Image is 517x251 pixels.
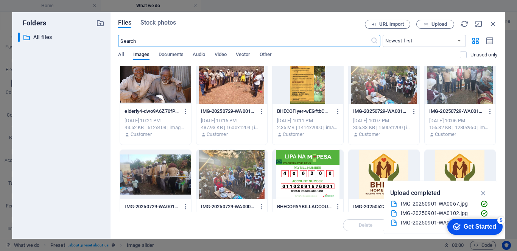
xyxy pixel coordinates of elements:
[277,117,339,124] div: [DATE] 10:11 PM
[283,131,304,138] p: Customer
[54,2,62,9] div: 5
[140,18,176,27] span: Stock photos
[353,203,408,210] p: IMG-20250522-WA0017-POZryUC0x8Q-B8bDQ2Lsog-tGUfZPrVWMcB276ZCydykg.png
[431,22,447,27] span: Upload
[118,50,124,61] span: All
[207,131,228,138] p: Customer
[429,108,484,115] p: IMG-20250729-WA0014-VseL6HjUq4kedC_yGqMiIA.jpg
[401,200,474,208] div: IMG-20250901-WA0067.jpg
[489,20,497,28] i: Close
[201,124,263,131] div: 487.93 KB | 1600x1204 | image/jpeg
[118,35,370,47] input: Search
[390,188,440,198] p: Upload completed
[96,19,104,27] i: Create new folder
[201,203,256,210] p: IMG-20250729-WA0008-hCE5HWWEkLnnNCzzJByiUw.jpg
[365,20,410,29] button: URL import
[236,50,251,61] span: Vector
[260,50,272,61] span: Other
[20,8,53,15] div: Get Started
[133,50,150,61] span: Images
[125,117,186,124] div: [DATE] 10:21 PM
[429,124,491,131] div: 156.82 KB | 1280x960 | image/jpeg
[131,131,152,138] p: Customer
[201,108,256,115] p: IMG-20250729-WA0012-83OZq4MsaGdQRDcXNHApIw.jpg
[416,20,454,29] button: Upload
[475,20,483,28] i: Minimize
[353,117,415,124] div: [DATE] 10:07 PM
[159,50,184,61] span: Documents
[33,33,91,42] p: All files
[379,22,404,27] span: URL import
[18,18,46,28] p: Folders
[353,124,415,131] div: 305.33 KB | 1600x1200 | image/jpeg
[4,4,59,20] div: Get Started 5 items remaining, 0% complete
[277,203,332,210] p: BHECOPAYBILLACCOUNT-sODGRn9ytnhvjoYf-zIhFQ.jpg
[359,131,380,138] p: Customer
[470,51,497,58] p: Displays only files that are not in use on the website. Files added during this session can still...
[353,108,408,115] p: IMG-20250729-WA0010-IrVYA-q5bNZ9qBOOXIpEOQ.jpg
[201,117,263,124] div: [DATE] 10:16 PM
[401,218,474,227] div: IMG-20250901-WA0086.jpg
[18,33,20,42] div: ​
[277,124,339,131] div: 2.35 MB | 1414x2000 | image/png
[118,18,131,27] span: Files
[125,124,186,131] div: 43.52 KB | 612x408 | image/jpeg
[460,20,469,28] i: Reload
[401,209,474,218] div: IMG-20250901-WA0102.jpg
[277,108,332,115] p: BHECOFlyer-wEGftbCm2inFH_ny5YSAwg.png
[429,117,491,124] div: [DATE] 10:06 PM
[125,203,179,210] p: IMG-20250729-WA0013-7G09PMZ7k9YqmqQKcxCHWA.jpg
[435,131,456,138] p: Customer
[215,50,227,61] span: Video
[193,50,205,61] span: Audio
[125,108,179,115] p: elderly4-dwo9A6Z70fP-kVxbMqTksA.jpg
